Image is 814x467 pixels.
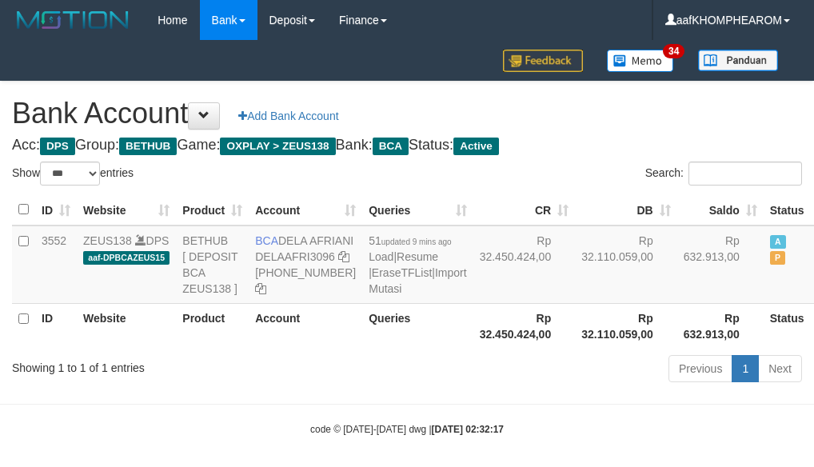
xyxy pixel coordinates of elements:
span: 51 [369,234,451,247]
a: 34 [595,40,686,81]
td: Rp 632.913,00 [677,226,764,304]
td: Rp 32.110.059,00 [575,226,677,304]
a: Previous [668,355,732,382]
span: Active [770,235,786,249]
span: DPS [40,138,75,155]
span: updated 9 mins ago [381,237,452,246]
img: Button%20Memo.svg [607,50,674,72]
input: Search: [688,162,802,186]
label: Search: [645,162,802,186]
th: Account: activate to sort column ascending [249,194,362,226]
th: Website: activate to sort column ascending [77,194,176,226]
th: Queries: activate to sort column ascending [362,194,473,226]
th: Rp 32.110.059,00 [575,303,677,349]
small: code © [DATE]-[DATE] dwg | [310,424,504,435]
span: | | | [369,234,466,295]
span: OXPLAY > ZEUS138 [220,138,335,155]
a: 1 [732,355,759,382]
span: aaf-DPBCAZEUS15 [83,251,170,265]
a: Next [758,355,802,382]
th: Queries [362,303,473,349]
th: Product: activate to sort column ascending [176,194,249,226]
th: CR: activate to sort column ascending [473,194,576,226]
a: Resume [397,250,438,263]
img: MOTION_logo.png [12,8,134,32]
h1: Bank Account [12,98,802,130]
span: Paused [770,251,786,265]
strong: [DATE] 02:32:17 [432,424,504,435]
td: DELA AFRIANI [PHONE_NUMBER] [249,226,362,304]
a: EraseTFList [372,266,432,279]
span: BCA [373,138,409,155]
th: ID: activate to sort column ascending [35,194,77,226]
td: Rp 32.450.424,00 [473,226,576,304]
td: BETHUB [ DEPOSIT BCA ZEUS138 ] [176,226,249,304]
a: Copy DELAAFRI3096 to clipboard [338,250,349,263]
img: panduan.png [698,50,778,71]
span: Active [453,138,499,155]
h4: Acc: Group: Game: Bank: Status: [12,138,802,154]
td: 3552 [35,226,77,304]
th: Status [764,194,811,226]
span: BETHUB [119,138,177,155]
th: Saldo: activate to sort column ascending [677,194,764,226]
div: Showing 1 to 1 of 1 entries [12,353,327,376]
a: Add Bank Account [228,102,349,130]
th: Rp 632.913,00 [677,303,764,349]
img: Feedback.jpg [503,50,583,72]
a: Load [369,250,393,263]
th: ID [35,303,77,349]
select: Showentries [40,162,100,186]
th: Rp 32.450.424,00 [473,303,576,349]
span: BCA [255,234,278,247]
th: Product [176,303,249,349]
th: Status [764,303,811,349]
span: 34 [663,44,684,58]
a: Copy 8692458639 to clipboard [255,282,266,295]
label: Show entries [12,162,134,186]
a: ZEUS138 [83,234,132,247]
a: Import Mutasi [369,266,466,295]
th: DB: activate to sort column ascending [575,194,677,226]
th: Website [77,303,176,349]
td: DPS [77,226,176,304]
a: DELAAFRI3096 [255,250,335,263]
th: Account [249,303,362,349]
